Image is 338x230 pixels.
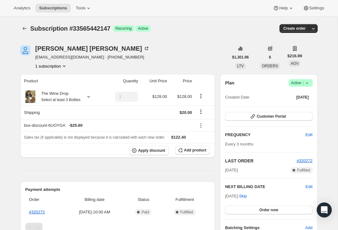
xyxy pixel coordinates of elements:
[291,61,299,66] span: AOV
[225,94,249,100] span: Created Date
[269,55,271,60] span: 6
[225,194,247,198] span: [DATE] ·
[225,142,253,146] span: Every 3 months
[115,26,132,31] span: Recurring
[20,45,30,55] span: Dorothy Andrews
[25,193,64,207] th: Order
[299,4,328,13] button: Settings
[297,158,313,164] button: #320272
[225,80,234,86] h2: Plan
[175,146,210,155] button: Add product
[141,210,149,215] span: Paid
[293,93,313,102] button: [DATE]
[269,4,298,13] button: Help
[104,74,140,88] th: Quantity
[225,206,312,214] button: Order now
[283,26,305,31] span: Create order
[309,6,324,11] span: Settings
[317,202,332,217] div: Open Intercom Messenger
[196,108,206,115] button: Shipping actions
[37,90,80,103] div: The Wine Drop
[225,167,238,173] span: [DATE]
[305,132,312,138] span: Edit
[24,135,165,140] span: Sales tax (if applicable) is not displayed because it is calculated with each new order.
[257,114,286,119] span: Customer Portal
[10,4,34,13] button: Analytics
[225,184,305,190] h2: NEXT BILLING DATE
[196,93,206,100] button: Product actions
[25,187,210,193] h2: Payment attempts
[177,94,192,99] span: $128.00
[140,74,169,88] th: Unit Price
[35,63,67,69] button: Product actions
[237,64,244,68] span: LTV
[41,98,80,102] small: Select at least 3 Bottles
[20,24,29,33] button: Subscriptions
[138,148,165,153] span: Apply discount
[302,130,316,140] button: Edit
[225,158,297,164] h2: LAST ORDER
[65,197,124,203] span: Billing date
[14,6,30,11] span: Analytics
[279,24,309,33] button: Create order
[72,4,95,13] button: Tools
[279,6,288,11] span: Help
[35,4,71,13] button: Subscriptions
[232,55,249,60] span: $1,301.96
[76,6,85,11] span: Tools
[29,210,45,214] a: #320272
[291,80,310,86] span: Active
[138,26,148,31] span: Active
[235,191,251,201] button: Skip
[35,45,150,52] div: [PERSON_NAME] [PERSON_NAME]
[180,210,193,215] span: Fulfilled
[297,168,310,173] span: Fulfilled
[296,95,309,100] span: [DATE]
[30,25,110,32] span: Subscription #33565442147
[152,94,167,99] span: $128.00
[265,53,275,62] button: 6
[303,80,304,85] span: |
[171,135,186,140] span: $122.40
[169,74,194,88] th: Price
[35,54,150,60] span: [EMAIL_ADDRESS][DOMAIN_NAME] · [PHONE_NUMBER]
[262,64,278,68] span: ORDERS
[228,53,253,62] button: $1,301.96
[20,74,104,88] th: Product
[305,184,312,190] button: Edit
[127,197,159,203] span: Status
[39,6,67,11] span: Subscriptions
[225,112,312,121] button: Customer Portal
[184,148,206,153] span: Add product
[180,110,192,115] span: $20.00
[239,193,247,199] span: Skip
[259,207,278,212] span: Order now
[20,105,104,119] th: Shipping
[225,132,305,138] h2: FREQUENCY
[287,53,302,59] span: $216.99
[129,146,169,155] button: Apply discount
[297,158,313,163] a: #320272
[69,122,83,129] span: - $25.60
[163,197,207,203] span: Fulfillment
[65,209,124,215] span: [DATE] · 10:00 AM
[24,122,192,129] div: box-discount-6UOYGA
